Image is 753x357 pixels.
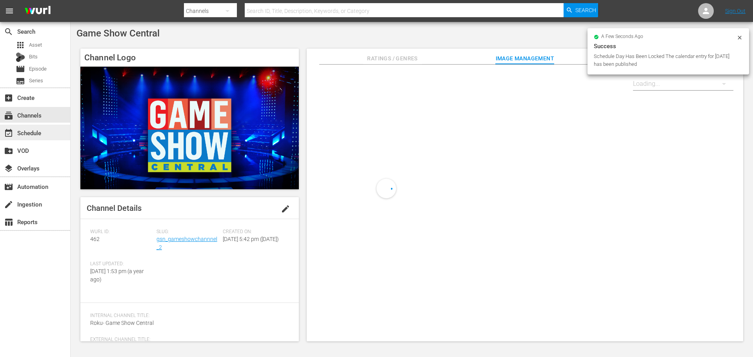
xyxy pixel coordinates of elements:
[276,199,295,218] button: edit
[223,229,285,235] span: Created On:
[90,261,153,267] span: Last Updated:
[4,200,13,209] span: Ingestion
[4,164,13,173] span: Overlays
[90,229,153,235] span: Wurl ID:
[594,53,735,68] div: Schedule Day Has Been Locked The calendar entry for [DATE] has been published
[5,6,14,16] span: menu
[29,77,43,85] span: Series
[601,34,643,40] span: a few seconds ago
[564,3,598,17] button: Search
[80,49,299,67] h4: Channel Logo
[90,268,144,283] span: [DATE] 1:53 pm (a year ago)
[4,93,13,103] span: Create
[90,313,285,319] span: Internal Channel Title:
[29,65,47,73] span: Episode
[4,27,13,36] span: Search
[156,236,217,250] a: gsn_gameshowchannnel_2
[495,54,554,63] span: Image Management
[90,320,154,326] span: Roku- Game Show Central
[594,42,743,51] div: Success
[4,129,13,138] span: Schedule
[90,236,100,242] span: 462
[16,64,25,74] span: Episode
[29,53,38,61] span: Bits
[16,40,25,50] span: Asset
[223,236,279,242] span: [DATE] 5:42 pm ([DATE])
[19,2,56,20] img: ans4CAIJ8jUAAAAAAAAAAAAAAAAAAAAAAAAgQb4GAAAAAAAAAAAAAAAAAAAAAAAAJMjXAAAAAAAAAAAAAAAAAAAAAAAAgAT5G...
[281,204,290,214] span: edit
[575,3,596,17] span: Search
[16,76,25,86] span: Series
[725,8,746,14] a: Sign Out
[4,111,13,120] span: Channels
[76,28,160,39] span: Game Show Central
[363,54,422,63] span: Ratings / Genres
[16,53,25,62] div: Bits
[4,182,13,192] span: Automation
[87,203,142,213] span: Channel Details
[29,41,42,49] span: Asset
[90,337,285,343] span: External Channel Title:
[4,146,13,156] span: VOD
[80,67,299,189] img: Game Show Central
[4,217,13,227] span: Reports
[156,229,219,235] span: Slug:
